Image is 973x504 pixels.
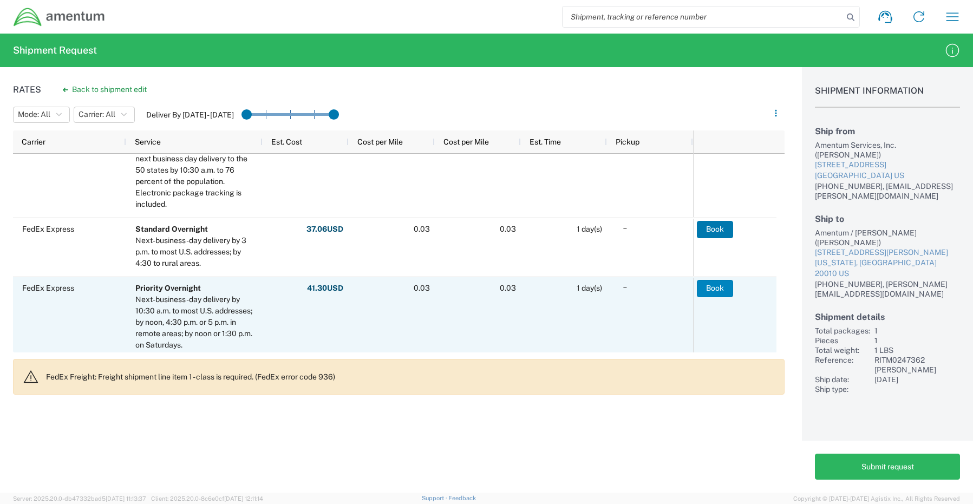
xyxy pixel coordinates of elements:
[815,375,870,384] div: Ship date:
[815,336,870,345] div: Pieces
[135,225,208,233] b: Standard Overnight
[815,214,960,224] h2: Ship to
[874,336,960,345] div: 1
[306,224,343,234] strong: 37.06 USD
[815,247,960,279] a: [STREET_ADDRESS][PERSON_NAME][US_STATE], [GEOGRAPHIC_DATA] 20010 US
[22,284,74,292] span: FedEx Express
[815,140,960,160] div: Amentum Services, Inc. ([PERSON_NAME])
[448,495,476,501] a: Feedback
[74,107,135,123] button: Carrier: All
[500,284,516,292] span: 0.03
[443,138,489,146] span: Cost per Mile
[874,375,960,384] div: [DATE]
[500,225,516,233] span: 0.03
[815,160,960,181] a: [STREET_ADDRESS][GEOGRAPHIC_DATA] US
[815,228,960,247] div: Amentum / [PERSON_NAME] ([PERSON_NAME])
[13,44,97,57] h2: Shipment Request
[146,110,234,120] label: Deliver By [DATE] - [DATE]
[106,495,146,502] span: [DATE] 11:13:37
[815,279,960,299] div: [PHONE_NUMBER], [PERSON_NAME][EMAIL_ADDRESS][DOMAIN_NAME]
[22,138,45,146] span: Carrier
[13,7,106,27] img: dyncorp
[306,221,344,238] button: 37.06USD
[13,495,146,502] span: Server: 2025.20.0-db47332bad5
[135,284,201,292] b: Priority Overnight
[271,138,302,146] span: Est. Cost
[815,86,960,108] h1: Shipment Information
[815,355,870,375] div: Reference:
[874,345,960,355] div: 1 LBS
[530,138,561,146] span: Est. Time
[815,345,870,355] div: Total weight:
[815,247,960,258] div: [STREET_ADDRESS][PERSON_NAME]
[815,312,960,322] h2: Shipment details
[135,294,258,351] div: Next-business-day delivery by 10:30 a.m. to most U.S. addresses; by noon, 4:30 p.m. or 5 p.m. in ...
[815,326,870,336] div: Total packages:
[135,235,258,269] div: Next-business-day delivery by 3 p.m. to most U.S. addresses; by 4:30 to rural areas.
[13,84,41,95] h1: Rates
[697,221,733,238] button: Book
[815,171,960,181] div: [GEOGRAPHIC_DATA] US
[306,280,344,297] button: 41.30USD
[13,107,70,123] button: Mode: All
[135,138,161,146] span: Service
[697,280,733,297] button: Book
[135,142,258,210] div: UPS Next Day Air will guarantee next business day delivery to the 50 states by 10:30 a.m. to 76 p...
[307,283,343,293] strong: 41.30 USD
[414,225,430,233] span: 0.03
[357,138,403,146] span: Cost per Mile
[22,225,74,233] span: FedEx Express
[874,355,960,375] div: RITM0247362 [PERSON_NAME]
[815,384,870,394] div: Ship type:
[815,454,960,480] button: Submit request
[79,109,115,120] span: Carrier: All
[151,495,263,502] span: Client: 2025.20.0-8c6e0cf
[18,109,50,120] span: Mode: All
[577,225,602,233] span: 1 day(s)
[563,6,843,27] input: Shipment, tracking or reference number
[874,326,960,336] div: 1
[422,495,449,501] a: Support
[815,258,960,279] div: [US_STATE], [GEOGRAPHIC_DATA] 20010 US
[815,181,960,201] div: [PHONE_NUMBER], [EMAIL_ADDRESS][PERSON_NAME][DOMAIN_NAME]
[815,126,960,136] h2: Ship from
[414,284,430,292] span: 0.03
[577,284,602,292] span: 1 day(s)
[224,495,263,502] span: [DATE] 12:11:14
[815,160,960,171] div: [STREET_ADDRESS]
[54,80,155,99] button: Back to shipment edit
[46,372,775,382] p: FedEx Freight: Freight shipment line item 1 - class is required. (FedEx error code 936)
[616,138,639,146] span: Pickup
[793,494,960,503] span: Copyright © [DATE]-[DATE] Agistix Inc., All Rights Reserved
